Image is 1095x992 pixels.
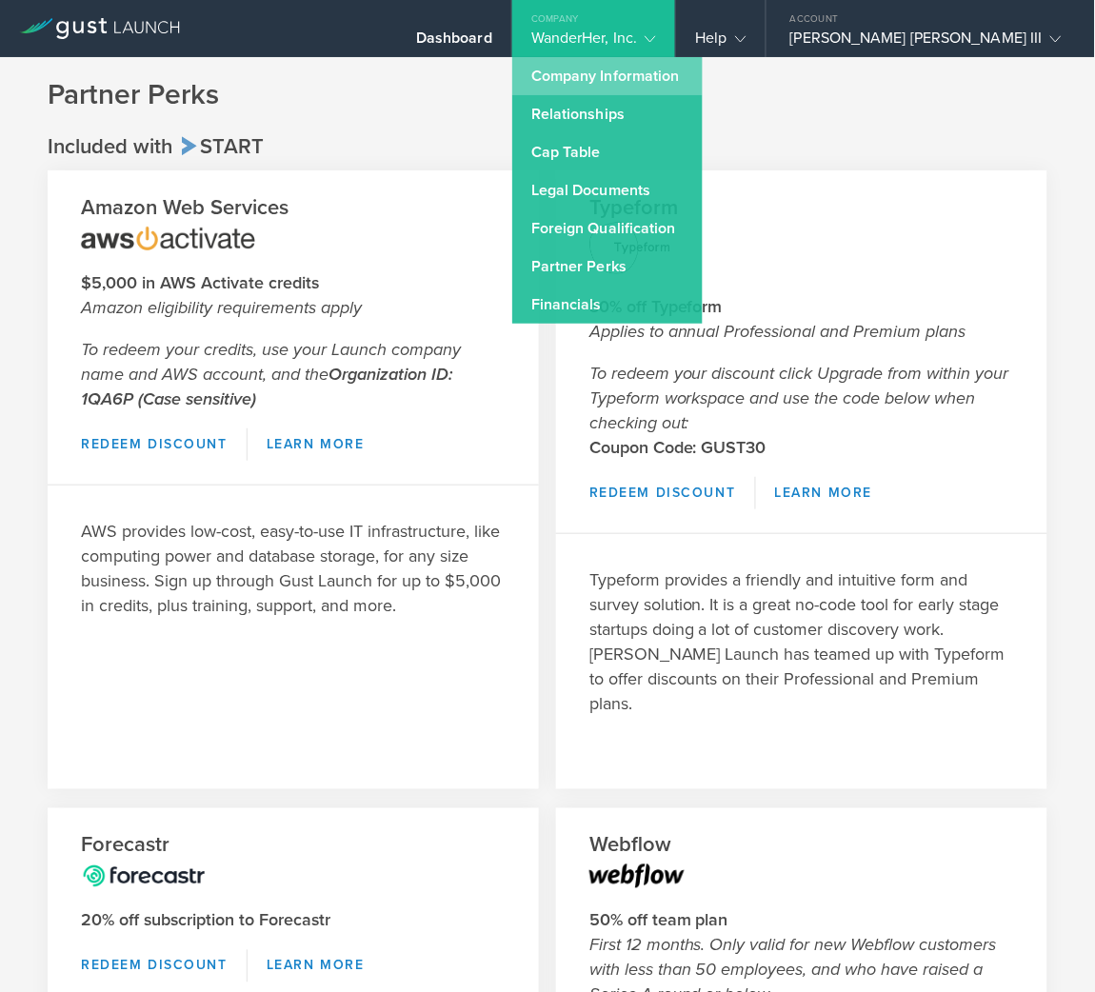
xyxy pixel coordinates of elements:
[589,832,1014,860] h2: Webflow
[589,194,1014,222] h2: Typeform
[589,477,756,509] a: Redeem Discount
[416,29,492,57] div: Dashboard
[81,297,362,318] em: Amazon eligibility requirements apply
[589,437,766,458] strong: Coupon Code: GUST30
[695,29,746,57] div: Help
[81,519,506,618] p: AWS provides low-cost, easy-to-use IT infrastructure, like computing power and database storage, ...
[248,428,384,461] a: Learn More
[48,76,1047,114] h1: Partner Perks
[81,194,506,222] h2: Amazon Web Services
[589,860,685,888] img: webflow-logo
[48,134,172,159] span: Included with
[756,477,892,509] a: Learn More
[248,950,384,982] a: Learn More
[81,860,207,888] img: forecastr-logo
[81,339,461,409] em: To redeem your credits, use your Launch company name and AWS account, and the
[1000,901,1095,992] iframe: Chat Widget
[1000,901,1095,992] div: Widget de chat
[531,29,657,57] div: WanderHer, Inc.
[589,363,1009,433] em: To redeem your discount click Upgrade from within your Typeform workspace and use the code below ...
[81,272,319,293] strong: $5,000 in AWS Activate credits
[81,910,330,931] strong: 20% off subscription to Forecastr
[81,222,255,250] img: amazon-web-services-logo
[178,134,264,159] span: Start
[81,950,248,982] a: Redeem Discount
[81,832,506,860] h2: Forecastr
[589,567,1014,716] p: Typeform provides a friendly and intuitive form and survey solution. It is a great no-code tool f...
[790,29,1062,57] div: [PERSON_NAME] [PERSON_NAME] III
[589,321,966,342] em: Applies to annual Professional and Premium plans
[81,428,248,461] a: Redeem Discount
[589,910,728,931] strong: 50% off team plan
